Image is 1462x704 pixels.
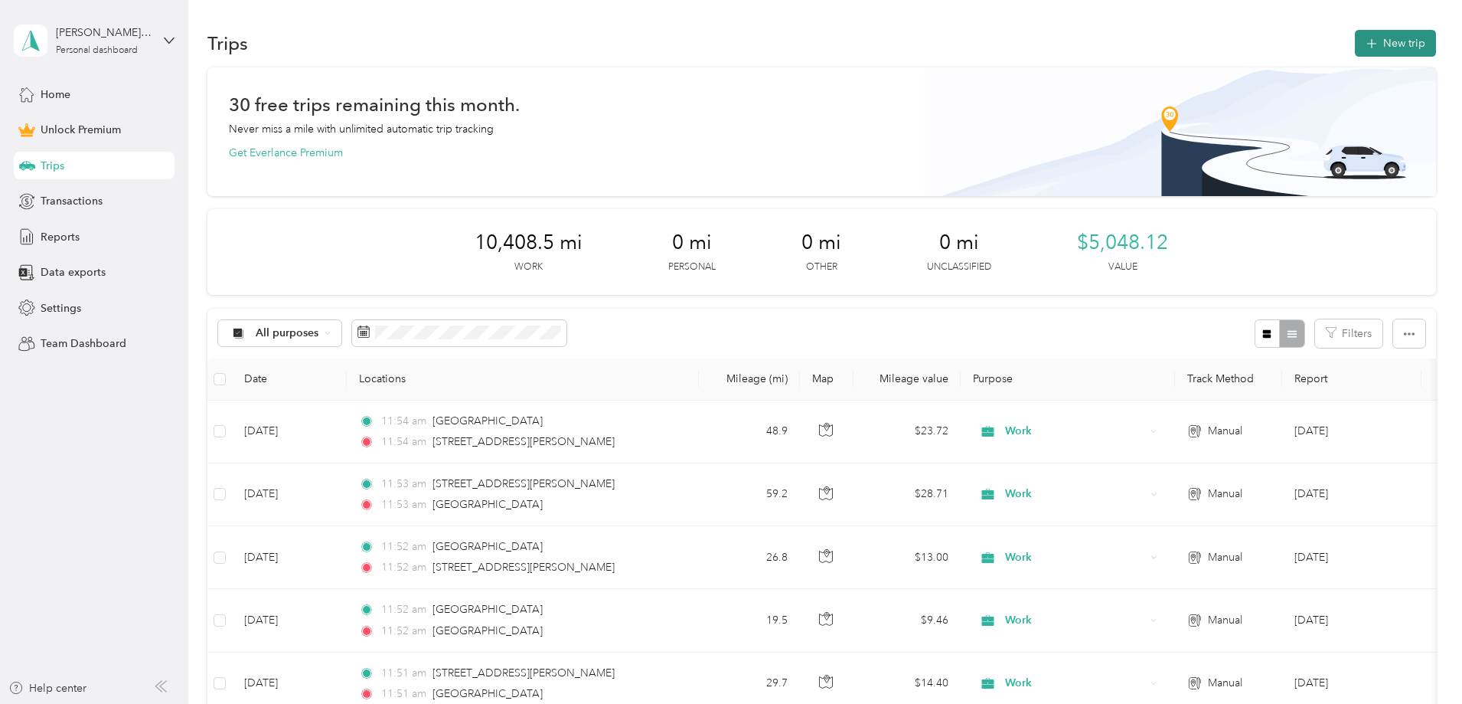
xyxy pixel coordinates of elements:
span: 11:51 am [381,686,426,702]
p: Unclassified [927,260,991,274]
button: Get Everlance Premium [229,145,343,161]
p: Work [514,260,543,274]
span: 11:52 am [381,539,426,555]
span: [GEOGRAPHIC_DATA] [432,603,543,616]
span: Work [1005,423,1145,440]
span: [GEOGRAPHIC_DATA] [432,414,543,427]
button: Help center [8,680,86,696]
p: Personal [668,260,716,274]
span: [STREET_ADDRESS][PERSON_NAME] [432,435,615,448]
span: Transactions [41,193,103,209]
span: Team Dashboard [41,336,126,352]
td: $23.72 [853,401,961,463]
td: [DATE] [232,589,347,652]
img: Banner [924,67,1436,196]
span: 11:54 am [381,413,426,430]
span: Work [1005,549,1145,566]
span: Data exports [41,264,106,280]
th: Locations [347,359,699,401]
div: [PERSON_NAME][EMAIL_ADDRESS][DOMAIN_NAME] [56,25,152,41]
td: 26.8 [699,526,800,589]
span: Manual [1208,612,1242,629]
button: New trip [1355,30,1436,57]
td: Sep 2025 [1282,526,1421,589]
span: 11:53 am [381,476,426,493]
span: Manual [1208,549,1242,566]
span: All purposes [256,328,319,339]
td: [DATE] [232,401,347,463]
span: [GEOGRAPHIC_DATA] [432,687,543,700]
span: [GEOGRAPHIC_DATA] [432,624,543,637]
td: 59.2 [699,463,800,526]
th: Date [232,359,347,401]
span: Manual [1208,675,1242,692]
span: 0 mi [672,231,712,255]
th: Mileage value [853,359,961,401]
span: [STREET_ADDRESS][PERSON_NAME] [432,477,615,490]
th: Map [800,359,853,401]
td: $13.00 [853,526,961,589]
td: Sep 2025 [1282,463,1421,526]
th: Track Method [1175,359,1282,401]
td: Sep 2025 [1282,589,1421,652]
span: Trips [41,158,64,174]
th: Report [1282,359,1421,401]
h1: 30 free trips remaining this month. [229,97,520,113]
span: Unlock Premium [41,122,121,138]
span: 11:52 am [381,601,426,618]
span: 10,408.5 mi [475,231,583,255]
span: [GEOGRAPHIC_DATA] [432,540,543,553]
span: 11:52 am [381,559,426,576]
span: 11:51 am [381,665,426,682]
td: $9.46 [853,589,961,652]
span: Manual [1208,486,1242,503]
span: Manual [1208,423,1242,440]
span: [STREET_ADDRESS][PERSON_NAME] [432,561,615,574]
span: 11:53 am [381,496,426,513]
td: Sep 2025 [1282,401,1421,463]
span: $5,048.12 [1077,231,1168,255]
span: Home [41,87,70,103]
span: Work [1005,612,1145,629]
span: Work [1005,486,1145,503]
span: 0 mi [801,231,841,255]
iframe: Everlance-gr Chat Button Frame [1376,618,1462,704]
td: 48.9 [699,401,800,463]
span: 0 mi [939,231,979,255]
span: 11:54 am [381,434,426,450]
td: [DATE] [232,526,347,589]
span: 11:52 am [381,623,426,640]
td: [DATE] [232,463,347,526]
span: Work [1005,675,1145,692]
h1: Trips [207,35,248,51]
span: Reports [41,229,80,245]
span: [STREET_ADDRESS][PERSON_NAME] [432,666,615,679]
th: Purpose [961,359,1175,401]
p: Never miss a mile with unlimited automatic trip tracking [229,121,494,137]
td: 19.5 [699,589,800,652]
p: Other [806,260,837,274]
div: Personal dashboard [56,46,138,55]
span: [GEOGRAPHIC_DATA] [432,498,543,511]
p: Value [1108,260,1137,274]
button: Filters [1315,319,1382,348]
span: Settings [41,300,81,316]
td: $28.71 [853,463,961,526]
th: Mileage (mi) [699,359,800,401]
